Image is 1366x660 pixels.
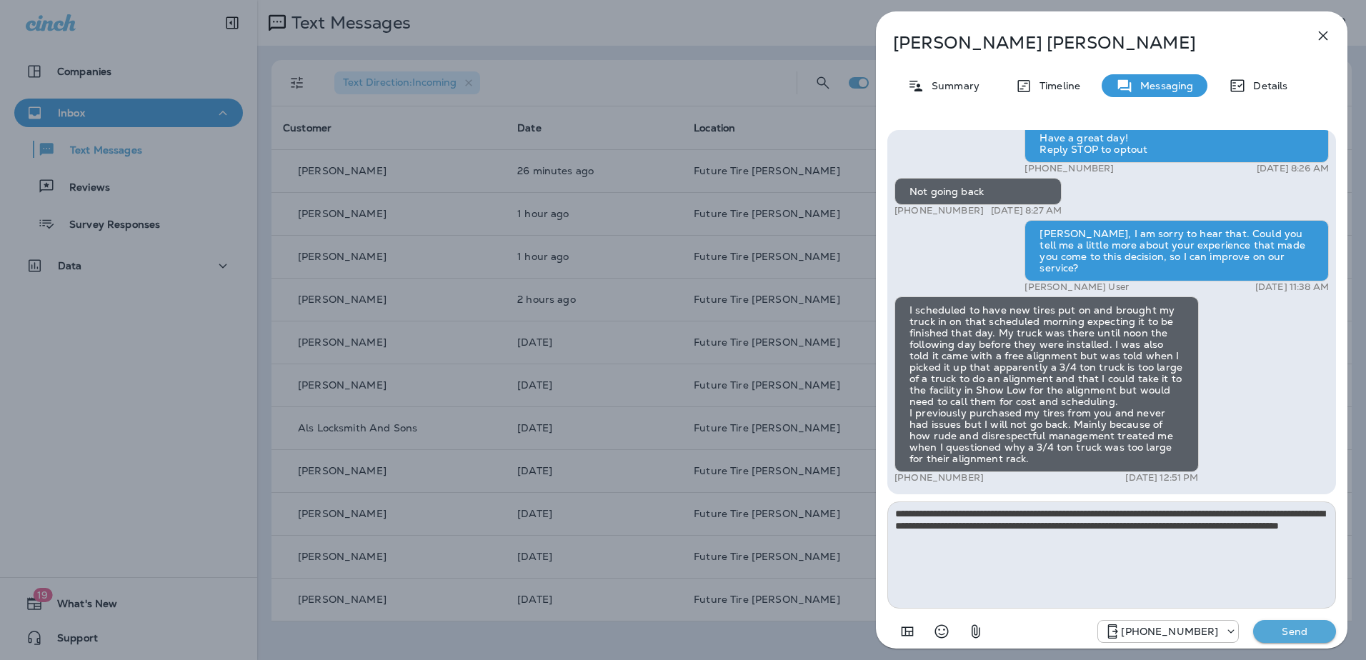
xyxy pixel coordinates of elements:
p: [PERSON_NAME] [PERSON_NAME] [893,33,1283,53]
p: [DATE] 8:26 AM [1257,163,1329,174]
p: Timeline [1032,80,1080,91]
p: Send [1265,625,1325,638]
div: [PERSON_NAME], I am sorry to hear that. Could you tell me a little more about your experience tha... [1024,220,1329,281]
div: +1 (928) 232-1970 [1098,623,1238,640]
p: [PHONE_NUMBER] [1121,626,1218,637]
button: Send [1253,620,1336,643]
p: [PHONE_NUMBER] [894,205,984,216]
p: [PHONE_NUMBER] [1024,163,1114,174]
div: Not going back [894,178,1062,205]
button: Select an emoji [927,617,956,646]
p: Summary [924,80,979,91]
p: [PHONE_NUMBER] [894,472,984,484]
p: Messaging [1133,80,1193,91]
p: [DATE] 8:27 AM [991,205,1062,216]
div: I scheduled to have new tires put on and brought my truck in on that scheduled morning expecting ... [894,296,1199,472]
p: [PERSON_NAME] User [1024,281,1129,293]
button: Add in a premade template [893,617,922,646]
p: Details [1246,80,1287,91]
p: [DATE] 11:38 AM [1255,281,1329,293]
p: [DATE] 12:51 PM [1125,472,1198,484]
